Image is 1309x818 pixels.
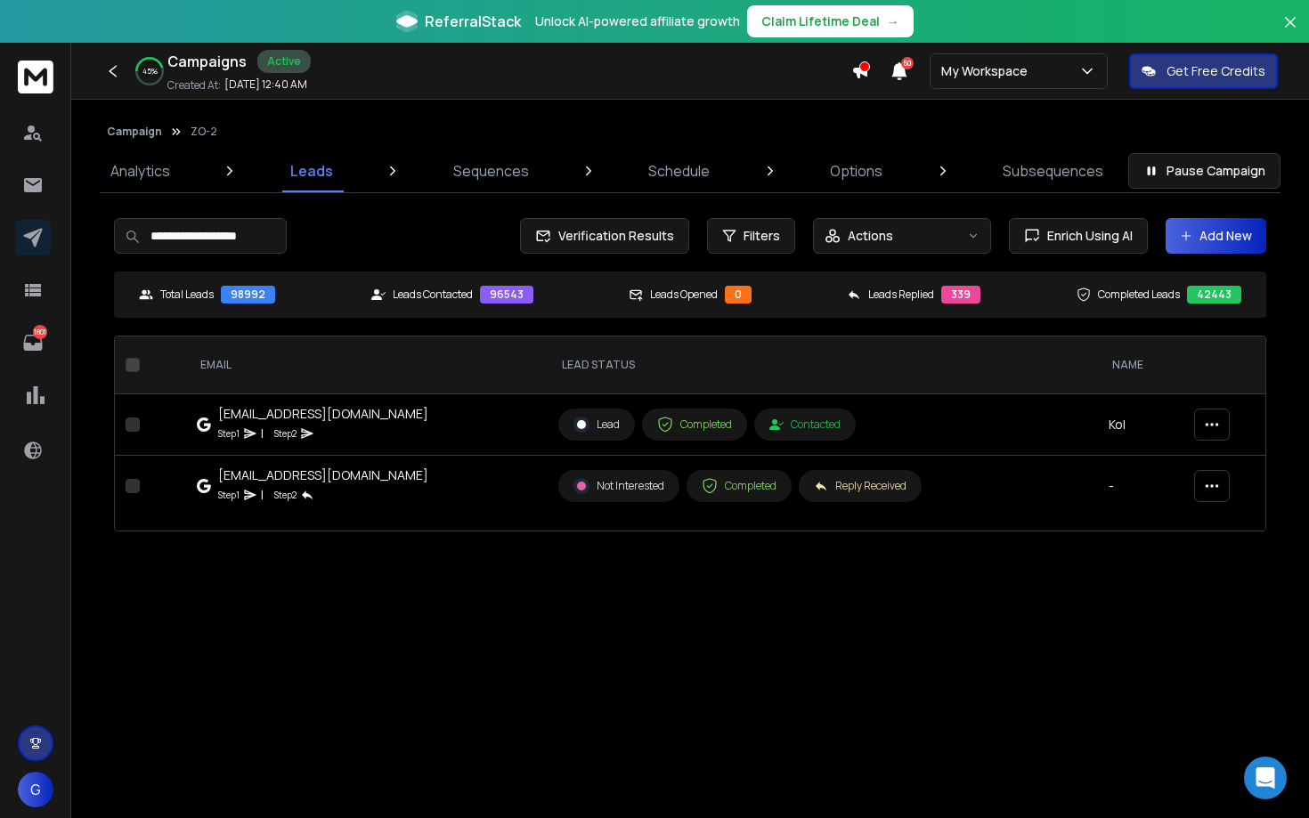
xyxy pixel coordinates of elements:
p: Leads Opened [650,288,718,302]
div: Completed [702,478,776,494]
div: 98992 [221,286,275,304]
a: Schedule [638,150,720,192]
p: Leads Contacted [393,288,473,302]
div: 96543 [480,286,533,304]
p: Step 2 [274,425,297,442]
div: Not Interested [573,478,664,494]
th: EMAIL [186,336,548,394]
th: NAME [1098,336,1183,394]
p: Leads Replied [868,288,934,302]
div: Lead [573,417,620,433]
button: G [18,772,53,807]
p: Schedule [648,160,710,182]
a: Subsequences [992,150,1114,192]
p: My Workspace [941,62,1035,80]
button: Enrich Using AI [1009,218,1148,254]
button: Filters [707,218,795,254]
p: | [261,425,264,442]
span: 50 [901,57,914,69]
a: Options [819,150,893,192]
div: Active [257,50,311,73]
div: 0 [725,286,752,304]
div: [EMAIL_ADDRESS][DOMAIN_NAME] [218,405,428,423]
p: Step 1 [218,425,240,442]
p: Leads [290,160,333,182]
button: Add New [1166,218,1266,254]
button: Close banner [1279,11,1302,53]
p: Options [830,160,882,182]
span: → [887,12,899,30]
p: Subsequences [1003,160,1103,182]
p: Actions [848,227,893,245]
div: Contacted [769,417,841,432]
div: 339 [941,286,980,304]
td: - [1098,456,1183,517]
button: Get Free Credits [1129,53,1278,89]
a: 1801 [15,325,51,360]
button: Pause Campaign [1128,153,1281,189]
p: Step 2 [274,486,297,504]
p: 1801 [33,325,47,339]
span: ReferralStack [425,11,521,32]
p: Get Free Credits [1167,62,1265,80]
div: [EMAIL_ADDRESS][DOMAIN_NAME] [218,466,428,484]
p: [DATE] 12:40 AM [224,77,307,92]
button: Campaign [107,125,162,139]
span: Enrich Using AI [1040,227,1133,245]
th: LEAD STATUS [548,336,1098,394]
p: Created At: [167,78,221,93]
p: 45 % [142,66,158,77]
span: Verification Results [551,227,674,245]
button: Verification Results [520,218,689,254]
h1: Campaigns [167,51,247,72]
a: Analytics [100,150,181,192]
a: Sequences [443,150,540,192]
td: Kol [1098,394,1183,456]
span: Filters [744,227,780,245]
div: Completed [657,417,732,433]
p: Step 1 [218,486,240,504]
button: Claim Lifetime Deal→ [747,5,914,37]
p: Total Leads [160,288,214,302]
p: Unlock AI-powered affiliate growth [535,12,740,30]
p: | [261,486,264,504]
p: ZO-2 [191,125,217,139]
div: Reply Received [814,479,907,493]
div: 42443 [1187,286,1241,304]
p: Analytics [110,160,170,182]
p: Sequences [453,160,529,182]
a: Leads [280,150,344,192]
div: Open Intercom Messenger [1244,757,1287,799]
p: Completed Leads [1098,288,1180,302]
